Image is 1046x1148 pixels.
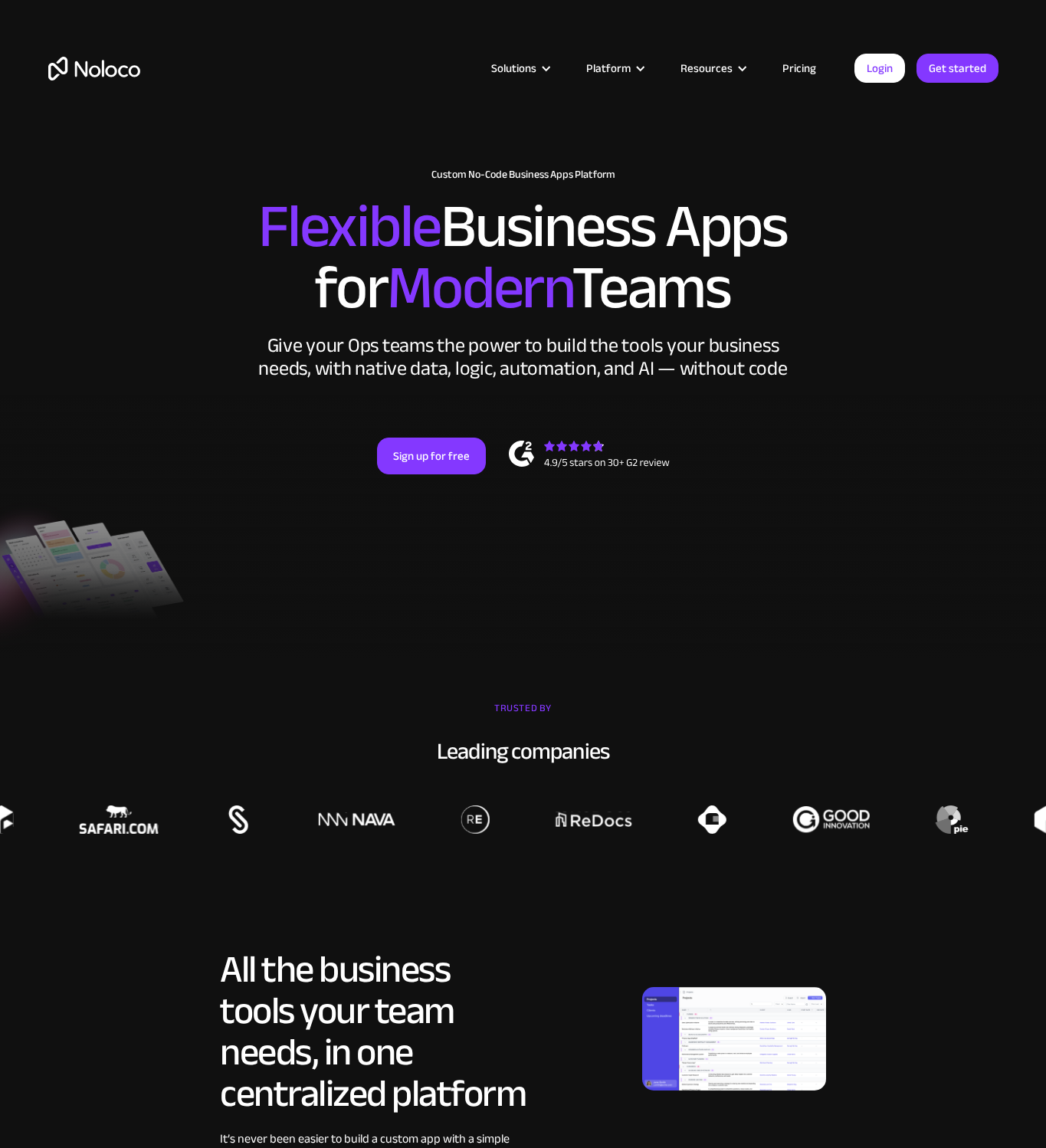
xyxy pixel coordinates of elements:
div: Platform [567,58,661,78]
a: Login [854,54,905,83]
div: Resources [661,58,763,78]
h2: All the business tools your team needs, in one centralized platform [220,949,526,1114]
a: home [48,57,140,80]
a: Sign up for free [377,438,486,474]
div: Solutions [472,58,567,78]
div: Solutions [491,58,536,78]
div: Resources [680,58,733,78]
a: Get started [916,54,998,83]
span: Flexible [258,169,441,284]
div: Platform [586,58,631,78]
h2: Business Apps for Teams [48,196,998,319]
div: Give your Ops teams the power to build the tools your business needs, with native data, logic, au... [255,334,792,380]
span: Modern [387,231,572,345]
h1: Custom No-Code Business Apps Platform [48,169,998,181]
a: Pricing [763,58,835,78]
